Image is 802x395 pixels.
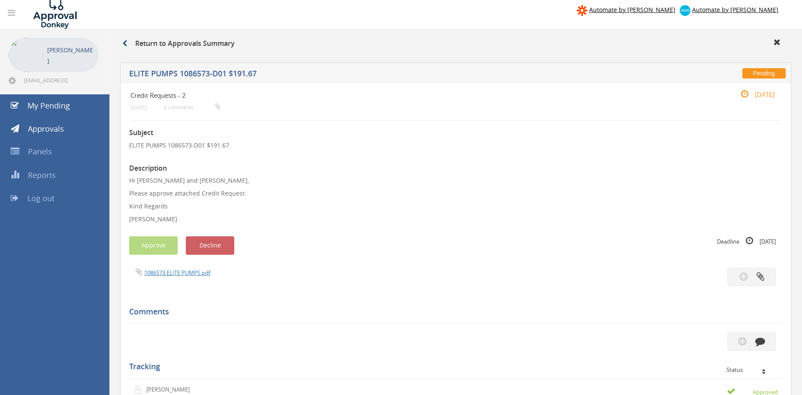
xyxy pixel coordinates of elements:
span: [EMAIL_ADDRESS][DOMAIN_NAME] [24,77,97,84]
span: My Pending [27,100,70,111]
span: Reports [28,170,56,180]
h5: ELITE PUMPS 1086573-D01 $191.67 [129,69,588,80]
div: Status [726,367,776,373]
span: Log out [27,193,54,203]
p: Please approve attached Credit Request. [129,189,782,198]
span: Automate by [PERSON_NAME] [589,6,675,14]
button: Approve [129,236,178,255]
h3: Description [129,165,782,172]
p: [PERSON_NAME] [146,386,196,394]
p: [PERSON_NAME] [47,45,94,66]
h5: Comments [129,308,776,316]
p: [PERSON_NAME] [129,215,782,223]
small: [DATE] [130,104,147,111]
button: Decline [186,236,234,255]
span: Automate by [PERSON_NAME] [692,6,778,14]
h3: Return to Approvals Summary [122,40,235,48]
img: xero-logo.png [680,5,690,16]
p: ELITE PUMPS 1086573-D01 $191.67 [129,141,782,150]
img: user-icon.png [133,386,146,394]
h5: Tracking [129,362,776,371]
h3: Subject [129,129,782,137]
small: 0 comments... [164,104,221,111]
span: Approvals [28,124,64,134]
span: Pending [742,68,786,78]
small: [DATE] [732,90,775,99]
a: 1086573 ELITE PUMPS.pdf [144,269,210,277]
h4: Credit Requests - 2 [130,92,672,99]
small: Deadline [DATE] [717,236,776,246]
img: zapier-logomark.png [577,5,587,16]
p: Hi [PERSON_NAME] and [PERSON_NAME], [129,176,782,185]
p: Kind Regards [129,202,782,211]
span: Panels [28,146,52,157]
